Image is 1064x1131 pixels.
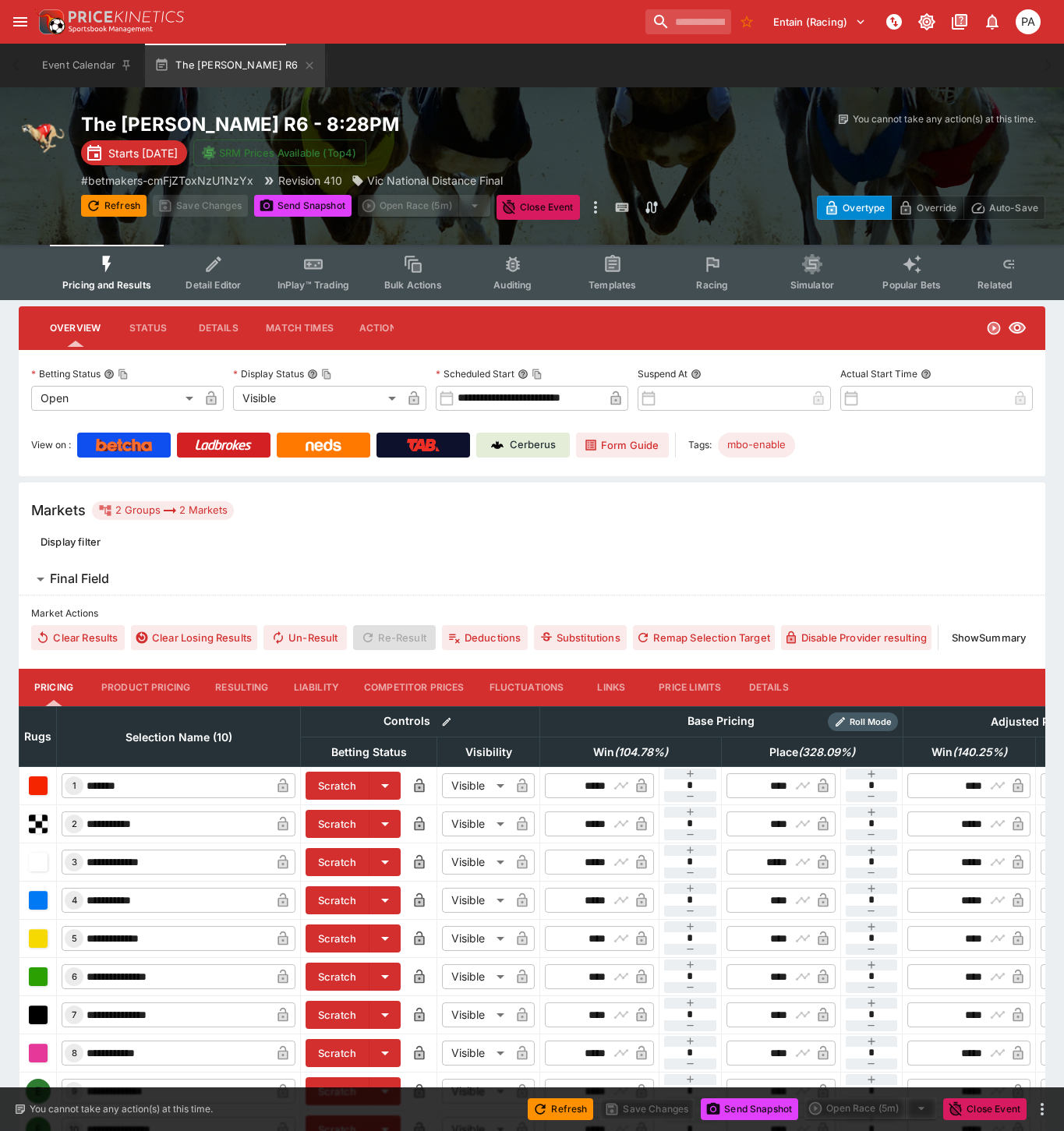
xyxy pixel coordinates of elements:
div: E [26,1079,51,1104]
button: Scratch [306,772,369,800]
label: View on : [31,433,71,458]
button: ShowSummary [945,625,1033,650]
p: Actual Start Time [840,367,917,380]
button: Final Field [19,564,1045,595]
button: Deductions [442,625,528,650]
span: Betting Status [314,743,424,762]
span: mbo-enable [718,437,795,453]
button: Copy To Clipboard [321,369,332,380]
button: Price Limits [646,669,733,706]
button: Send Snapshot [254,195,352,217]
button: Display filter [31,529,110,554]
button: Clear Results [31,625,125,650]
div: Visible [442,773,510,798]
button: Send Snapshot [701,1098,798,1120]
div: Visible [233,386,401,411]
img: PriceKinetics Logo [34,6,65,37]
span: excl. Emergencies (130.72%) [914,743,1024,762]
a: Cerberus [476,433,570,458]
button: SRM Prices Available (Top4) [193,140,366,166]
button: Resulting [203,669,281,706]
button: Status [113,309,183,347]
button: Links [576,669,646,706]
div: Vic National Distance Final [352,172,503,189]
img: Neds [306,439,341,451]
p: Betting Status [31,367,101,380]
button: Scratch [306,810,369,838]
div: Visible [442,964,510,989]
div: Visible [442,850,510,875]
button: Peter Addley [1011,5,1045,39]
p: Display Status [233,367,304,380]
button: The [PERSON_NAME] R6 [145,44,324,87]
h2: Copy To Clipboard [81,112,644,136]
span: Visibility [448,743,529,762]
img: TabNZ [407,439,440,451]
img: Betcha [96,439,152,451]
button: No Bookmarks [734,9,759,34]
button: Scratch [306,924,369,953]
p: Override [917,200,956,216]
div: 2 Groups 2 Markets [98,501,228,520]
p: Revision 410 [278,172,342,189]
button: Scratch [306,963,369,991]
button: Disable Provider resulting [781,625,931,650]
button: Scheduled StartCopy To Clipboard [518,369,528,380]
button: Scratch [306,1077,369,1105]
p: Scheduled Start [436,367,514,380]
p: Suspend At [638,367,688,380]
div: Visible [442,811,510,836]
span: Popular Bets [882,279,941,291]
button: Fluctuations [477,669,577,706]
button: Copy To Clipboard [118,369,129,380]
button: open drawer [6,8,34,36]
span: excl. Emergencies (99.24%) [576,743,685,762]
span: excl. Emergencies (299.92%) [752,743,872,762]
p: You cannot take any action(s) at this time. [30,1102,213,1116]
img: Ladbrokes [195,439,252,451]
button: Betting StatusCopy To Clipboard [104,369,115,380]
button: Close Event [497,195,580,220]
button: Notifications [978,8,1006,36]
div: Visible [442,1041,510,1066]
p: Copy To Clipboard [81,172,253,189]
button: Substitutions [534,625,627,650]
button: Product Pricing [89,669,203,706]
button: Toggle light/dark mode [913,8,941,36]
button: more [1033,1100,1052,1119]
div: Event type filters [50,245,1014,300]
button: Copy To Clipboard [532,369,543,380]
button: Remap Selection Target [633,625,775,650]
span: Pricing and Results [62,279,151,291]
input: search [645,9,731,34]
button: Competitor Prices [352,669,477,706]
span: Roll Mode [843,716,898,729]
span: Un-Result [263,625,347,650]
button: Auto-Save [963,196,1045,220]
button: Actions [346,309,416,347]
button: more [586,195,605,220]
div: Peter Addley [1016,9,1041,34]
button: Override [891,196,963,220]
button: Liability [281,669,352,706]
button: Details [733,669,804,706]
button: Documentation [946,8,974,36]
span: Selection Name (10) [108,728,249,747]
img: greyhound_racing.png [19,112,69,162]
button: Match Times [253,309,346,347]
button: Scratch [306,848,369,876]
p: Starts [DATE] [108,145,178,161]
span: Templates [589,279,636,291]
p: Vic National Distance Final [367,172,503,189]
button: Refresh [81,195,147,217]
p: Overtype [843,200,885,216]
span: Simulator [790,279,834,291]
span: Re-Result [353,625,435,650]
span: Detail Editor [186,279,241,291]
div: Visible [442,1002,510,1027]
p: Auto-Save [989,200,1038,216]
svg: Visible [1008,319,1027,338]
span: Related Events [977,279,1045,291]
em: ( 328.09 %) [798,743,855,762]
p: You cannot take any action(s) at this time. [853,112,1036,126]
